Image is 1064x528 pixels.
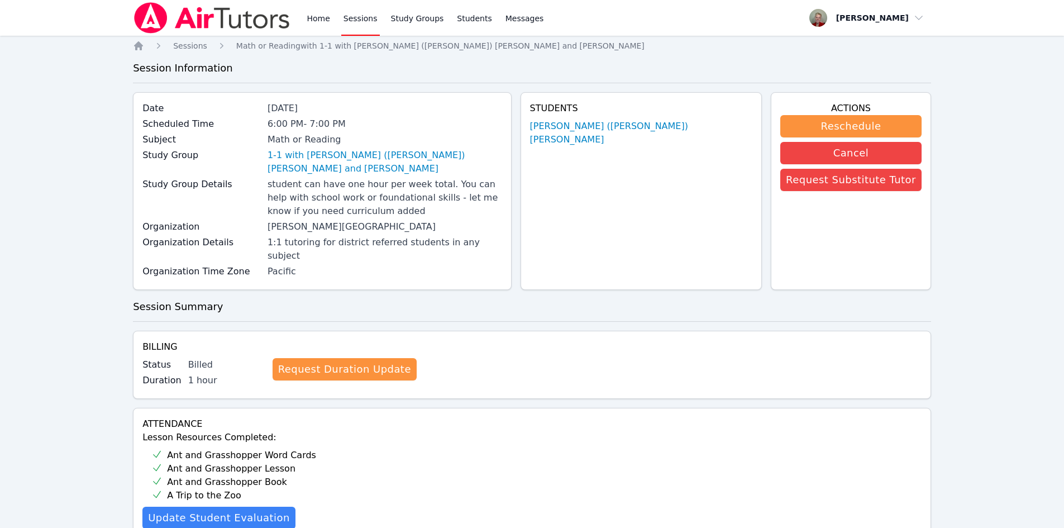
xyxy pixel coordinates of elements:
[142,149,261,162] label: Study Group
[133,40,931,51] nav: Breadcrumb
[142,340,922,354] h4: Billing
[167,475,287,489] span: Ant and Grasshopper Book
[142,178,261,191] label: Study Group Details
[268,236,502,263] div: 1:1 tutoring for district referred students in any subject
[142,417,922,431] h4: Attendance
[142,236,261,249] label: Organization Details
[780,169,922,191] button: Request Substitute Tutor
[268,133,502,146] div: Math or Reading
[188,358,264,372] div: Billed
[133,60,931,76] h3: Session Information
[268,220,502,234] div: [PERSON_NAME][GEOGRAPHIC_DATA]
[273,358,417,380] a: Request Duration Update
[188,374,264,387] div: 1 hour
[142,431,922,502] div: Lesson Resources Completed:
[505,13,544,24] span: Messages
[142,133,261,146] label: Subject
[167,462,295,475] span: Ant and Grasshopper Lesson
[167,489,241,502] span: A Trip to the Zoo
[236,40,645,51] a: Math or Readingwith 1-1 with [PERSON_NAME] ([PERSON_NAME]) [PERSON_NAME] and [PERSON_NAME]
[268,149,502,175] a: 1-1 with [PERSON_NAME] ([PERSON_NAME]) [PERSON_NAME] and [PERSON_NAME]
[268,117,502,131] div: 6:00 PM - 7:00 PM
[780,102,922,115] h4: Actions
[268,102,502,115] div: [DATE]
[530,120,753,146] a: [PERSON_NAME] ([PERSON_NAME]) [PERSON_NAME]
[167,449,316,462] span: Ant and Grasshopper Word Cards
[173,40,207,51] a: Sessions
[236,41,645,50] span: Math or Reading with 1-1 with [PERSON_NAME] ([PERSON_NAME]) [PERSON_NAME] and [PERSON_NAME]
[133,299,931,315] h3: Session Summary
[530,102,753,115] h4: Students
[142,358,182,372] label: Status
[780,142,922,164] button: Cancel
[268,178,502,218] div: student can have one hour per week total. You can help with school work or foundational skills - ...
[780,115,922,137] button: Reschedule
[142,374,182,387] label: Duration
[133,2,291,34] img: Air Tutors
[142,117,261,131] label: Scheduled Time
[142,265,261,278] label: Organization Time Zone
[142,102,261,115] label: Date
[173,41,207,50] span: Sessions
[142,220,261,234] label: Organization
[268,265,502,278] div: Pacific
